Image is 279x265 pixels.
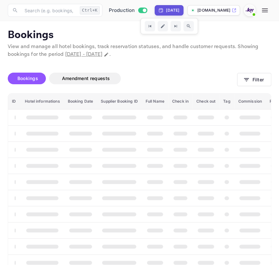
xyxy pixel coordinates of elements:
div: Switch to Sandbox mode [106,7,150,14]
th: Booking Date [64,94,97,109]
p: [DOMAIN_NAME] [197,7,230,13]
button: Edit date range [158,21,168,31]
div: account-settings tabs [8,73,237,84]
button: Change date range [103,51,109,58]
p: View and manage all hotel bookings, track reservation statuses, and handle customer requests. Sho... [8,43,271,58]
img: With Joy [244,5,255,15]
th: Full Name [142,94,168,109]
th: ID [8,94,21,109]
div: Ctrl+K [80,6,100,15]
button: Zoom out time range [183,21,194,31]
button: Go to next time period [170,21,181,31]
span: Bookings [17,76,38,81]
th: Check out [192,94,219,109]
input: Search (e.g. bookings, documentation) [21,4,77,17]
span: Production [109,7,135,14]
p: Bookings [8,29,271,42]
th: Tag [219,94,234,109]
button: Go to previous time period [145,21,155,31]
th: Hotel informations [21,94,64,109]
th: Commission [234,94,265,109]
div: [DATE] [166,7,179,13]
th: Check in [168,94,192,109]
span: [DATE] - [DATE] [65,51,102,58]
th: Supplier Booking ID [97,94,141,109]
span: Amendment requests [62,76,110,81]
button: Filter [237,73,271,86]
